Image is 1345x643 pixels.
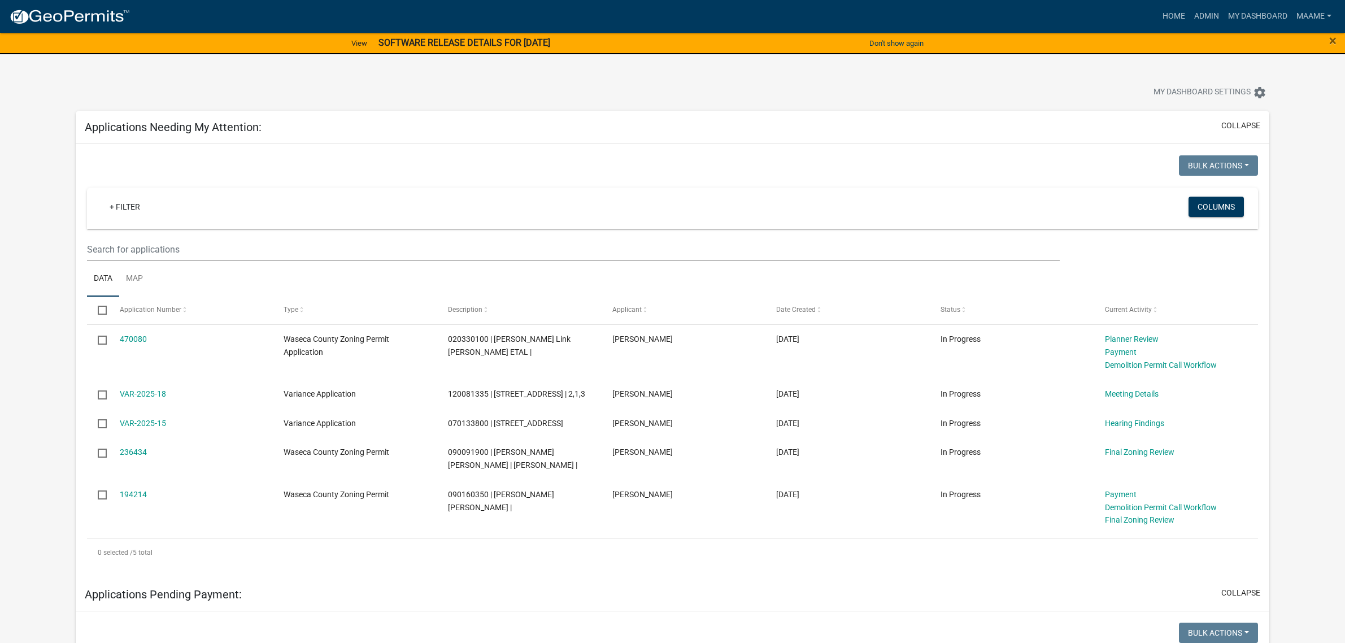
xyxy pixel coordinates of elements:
span: 08/27/2025 [776,334,799,344]
a: Payment [1105,347,1137,357]
span: × [1329,33,1337,49]
button: collapse [1221,587,1260,599]
a: 194214 [120,490,147,499]
i: settings [1253,86,1266,99]
datatable-header-cell: Applicant [601,297,765,324]
span: Status [941,306,960,314]
span: Becky Brewer [612,448,673,457]
a: 236434 [120,448,147,457]
datatable-header-cell: Application Number [108,297,273,324]
a: Map [119,261,150,297]
span: Variance Application [284,419,356,428]
button: Columns [1189,197,1244,217]
div: collapse [76,144,1269,578]
span: 090091900 | WILLIAM DEREK BREWER | BECKY BREWER | [448,448,577,470]
input: Search for applications [87,238,1060,261]
span: Waseca County Zoning Permit [284,490,389,499]
a: + Filter [101,197,149,217]
datatable-header-cell: Description [437,297,602,324]
span: In Progress [941,448,981,457]
a: Meeting Details [1105,389,1159,398]
h5: Applications Pending Payment: [85,588,242,601]
a: Payment [1105,490,1137,499]
button: My Dashboard Settingssettings [1144,81,1276,103]
span: In Progress [941,334,981,344]
button: Bulk Actions [1179,155,1258,176]
span: My Dashboard Settings [1154,86,1251,99]
span: Waseca County Zoning Permit [284,448,389,457]
a: Maame [1292,6,1336,27]
a: Demolition Permit Call Workflow [1105,503,1217,512]
span: Applicant [612,306,642,314]
span: 070133800 | 17674 240TH ST | 8 [448,419,563,428]
span: 120081335 | 37516 CLEAR LAKE DR | 2,1,3 [448,389,585,398]
span: 05/28/2025 [776,419,799,428]
span: Description [448,306,482,314]
a: My Dashboard [1224,6,1292,27]
datatable-header-cell: Current Activity [1094,297,1258,324]
a: Data [87,261,119,297]
span: Type [284,306,298,314]
div: 5 total [87,538,1258,567]
strong: SOFTWARE RELEASE DETAILS FOR [DATE] [378,37,550,48]
a: Hearing Findings [1105,419,1164,428]
a: Planner Review [1105,334,1159,344]
span: ERIN EDWARDS [612,389,673,398]
span: 11/21/2023 [776,490,799,499]
span: Sonia Lara [612,490,673,499]
a: 470080 [120,334,147,344]
datatable-header-cell: Date Created [765,297,930,324]
span: Current Activity [1105,306,1152,314]
a: Final Zoning Review [1105,448,1174,457]
span: In Progress [941,389,981,398]
span: 090160350 | SONIA DOMINGUEZ LARA | [448,490,554,512]
datatable-header-cell: Select [87,297,108,324]
span: 020330100 | Laura Link Stewart ETAL | [448,334,571,357]
span: Jennifer VonEnde [612,334,673,344]
button: Don't show again [865,34,928,53]
datatable-header-cell: Status [930,297,1094,324]
a: View [347,34,372,53]
span: Matt Holland [612,419,673,428]
span: 03/22/2024 [776,448,799,457]
h5: Applications Needing My Attention: [85,120,262,134]
span: 08/27/2025 [776,389,799,398]
span: Waseca County Zoning Permit Application [284,334,389,357]
span: Variance Application [284,389,356,398]
span: In Progress [941,419,981,428]
span: Date Created [776,306,816,314]
a: VAR-2025-15 [120,419,166,428]
a: Admin [1190,6,1224,27]
datatable-header-cell: Type [273,297,437,324]
span: Application Number [120,306,181,314]
a: Demolition Permit Call Workflow [1105,360,1217,370]
button: Bulk Actions [1179,623,1258,643]
button: Close [1329,34,1337,47]
a: VAR-2025-18 [120,389,166,398]
a: Final Zoning Review [1105,515,1174,524]
span: In Progress [941,490,981,499]
button: collapse [1221,120,1260,132]
a: Home [1158,6,1190,27]
span: 0 selected / [98,549,133,557]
